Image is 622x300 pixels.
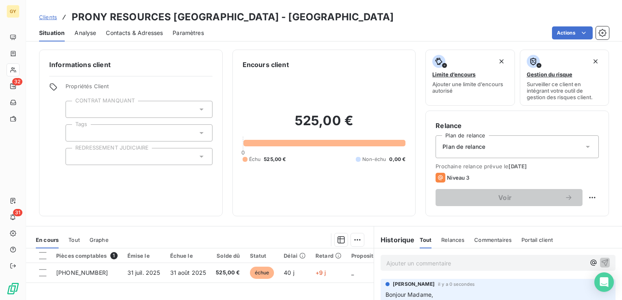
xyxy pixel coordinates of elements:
span: Voir [445,194,565,201]
div: Pièces comptables [56,252,118,259]
span: Non-échu [362,156,386,163]
span: Gestion du risque [527,71,572,78]
a: Clients [39,13,57,21]
input: Ajouter une valeur [72,153,79,160]
input: Ajouter une valeur [72,106,79,113]
span: 525,00 € [264,156,286,163]
span: Relances [441,237,464,243]
span: Tout [420,237,432,243]
span: 31 [13,209,22,216]
span: Commentaires [474,237,512,243]
div: Retard [315,252,342,259]
span: Tout [68,237,80,243]
span: Prochaine relance prévue le [436,163,599,170]
span: échue [250,267,274,279]
span: 1 [110,252,118,259]
div: Open Intercom Messenger [594,272,614,292]
span: il y a 0 secondes [438,282,475,287]
h3: PRONY RESOURCES [GEOGRAPHIC_DATA] - [GEOGRAPHIC_DATA] [72,10,394,24]
span: Contacts & Adresses [106,29,163,37]
div: Délai [284,252,306,259]
span: Limite d’encours [432,71,475,78]
span: 0 [241,149,245,156]
span: 40 j [284,269,294,276]
span: Propriétés Client [66,83,212,94]
span: Échu [249,156,261,163]
div: Échue le [170,252,206,259]
input: Ajouter une valeur [72,129,79,137]
span: +9 j [315,269,326,276]
div: GY [7,5,20,18]
span: Surveiller ce client en intégrant votre outil de gestion des risques client. [527,81,602,100]
span: [DATE] [508,163,527,170]
button: Limite d’encoursAjouter une limite d’encours autorisé [425,50,515,106]
span: 32 [12,78,22,85]
div: Proposition prelevement [351,252,417,259]
div: Solde dû [216,252,240,259]
span: Portail client [521,237,553,243]
span: 525,00 € [216,269,240,277]
div: Émise le [127,252,160,259]
h2: 525,00 € [243,113,406,137]
button: Voir [436,189,583,206]
span: En cours [36,237,59,243]
span: 31 août 2025 [170,269,206,276]
div: Statut [250,252,274,259]
span: Niveau 3 [447,174,469,181]
span: Paramètres [173,29,204,37]
span: Bonjour Madame, [385,291,433,298]
img: Logo LeanPay [7,282,20,295]
span: [PERSON_NAME] [393,280,435,288]
h6: Historique [374,235,415,245]
span: _ [351,269,354,276]
span: 31 juil. 2025 [127,269,160,276]
span: Plan de relance [442,143,485,151]
span: Ajouter une limite d’encours autorisé [432,81,508,94]
h6: Relance [436,121,599,130]
button: Gestion du risqueSurveiller ce client en intégrant votre outil de gestion des risques client. [520,50,609,106]
span: Clients [39,14,57,20]
span: 0,00 € [389,156,405,163]
span: Situation [39,29,65,37]
span: [PHONE_NUMBER] [56,269,108,276]
span: Analyse [74,29,96,37]
span: Graphe [90,237,109,243]
button: Actions [552,26,593,39]
h6: Informations client [49,60,212,70]
h6: Encours client [243,60,289,70]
